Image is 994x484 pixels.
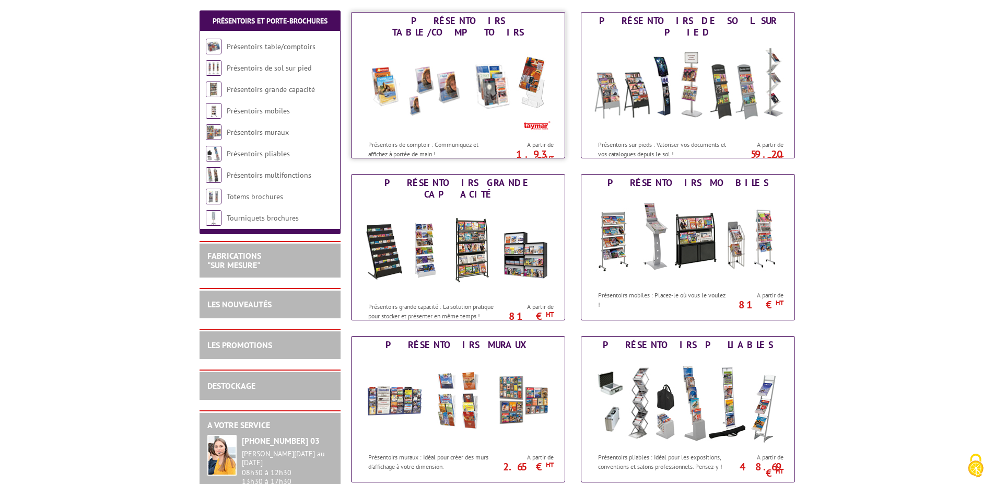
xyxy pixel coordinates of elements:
[591,191,785,285] img: Présentoirs mobiles
[351,336,565,482] a: Présentoirs muraux Présentoirs muraux Présentoirs muraux : Idéal pour créer des murs d'affichage ...
[351,12,565,158] a: Présentoirs table/comptoirs Présentoirs table/comptoirs Présentoirs de comptoir : Communiquez et ...
[725,151,783,164] p: 59.20 €
[591,41,785,135] img: Présentoirs de sol sur pied
[361,203,555,297] img: Présentoirs grande capacité
[354,15,562,38] div: Présentoirs table/comptoirs
[207,340,272,350] a: LES PROMOTIONS
[776,154,783,163] sup: HT
[368,453,498,470] p: Présentoirs muraux : Idéal pour créer des murs d'affichage à votre dimension.
[776,467,783,476] sup: HT
[500,453,554,462] span: A partir de
[957,448,994,484] button: Cookies (fenêtre modale)
[206,146,221,162] img: Présentoirs pliables
[206,124,221,140] img: Présentoirs muraux
[354,177,562,200] div: Présentoirs grande capacité
[546,310,554,319] sup: HT
[963,453,989,479] img: Cookies (fenêtre modale)
[725,302,783,308] p: 81 €
[351,174,565,320] a: Présentoirs grande capacité Présentoirs grande capacité Présentoirs grande capacité : La solution...
[242,450,333,467] div: [PERSON_NAME][DATE] au [DATE]
[227,128,289,137] a: Présentoirs muraux
[207,435,237,476] img: widget-service.jpg
[500,303,554,311] span: A partir de
[730,291,783,299] span: A partir de
[581,174,795,320] a: Présentoirs mobiles Présentoirs mobiles Présentoirs mobiles : Placez-le où vous le voulez ! A par...
[242,435,320,446] strong: [PHONE_NUMBER] 03
[581,12,795,158] a: Présentoirs de sol sur pied Présentoirs de sol sur pied Présentoirs sur pieds : Valoriser vos doc...
[598,453,728,470] p: Présentoirs pliables : Idéal pour les expositions, conventions et salons professionnels. Pensez-y !
[591,353,785,447] img: Présentoirs pliables
[730,141,783,149] span: A partir de
[206,167,221,183] img: Présentoirs multifonctions
[206,103,221,119] img: Présentoirs mobiles
[207,299,272,309] a: LES NOUVEAUTÉS
[227,85,315,94] a: Présentoirs grande capacité
[584,177,792,189] div: Présentoirs mobiles
[776,298,783,307] sup: HT
[206,39,221,54] img: Présentoirs table/comptoirs
[361,353,555,447] img: Présentoirs muraux
[546,154,554,163] sup: HT
[207,250,261,270] a: FABRICATIONS"Sur Mesure"
[495,151,554,164] p: 1.93 €
[495,313,554,319] p: 81 €
[213,16,328,26] a: Présentoirs et Porte-brochures
[354,339,562,351] div: Présentoirs muraux
[495,464,554,470] p: 2.65 €
[598,140,728,158] p: Présentoirs sur pieds : Valoriser vos documents et vos catalogues depuis le sol !
[227,149,290,158] a: Présentoirs pliables
[206,82,221,97] img: Présentoirs grande capacité
[598,291,728,308] p: Présentoirs mobiles : Placez-le où vous le voulez !
[546,460,554,469] sup: HT
[730,453,783,462] span: A partir de
[584,339,792,351] div: Présentoirs pliables
[206,210,221,226] img: Tourniquets brochures
[227,192,283,201] a: Totems brochures
[368,302,498,320] p: Présentoirs grande capacité : La solution pratique pour stocker et présenter en même temps !
[368,140,498,158] p: Présentoirs de comptoir : Communiquez et affichez à portée de main !
[581,336,795,482] a: Présentoirs pliables Présentoirs pliables Présentoirs pliables : Idéal pour les expositions, conv...
[227,106,290,116] a: Présentoirs mobiles
[227,63,311,73] a: Présentoirs de sol sur pied
[206,60,221,76] img: Présentoirs de sol sur pied
[361,41,555,135] img: Présentoirs table/comptoirs
[227,213,299,223] a: Tourniquets brochures
[227,170,311,180] a: Présentoirs multifonctions
[207,421,333,430] h2: A votre service
[227,42,315,51] a: Présentoirs table/comptoirs
[584,15,792,38] div: Présentoirs de sol sur pied
[206,189,221,204] img: Totems brochures
[725,464,783,476] p: 48.69 €
[207,381,255,391] a: DESTOCKAGE
[500,141,554,149] span: A partir de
